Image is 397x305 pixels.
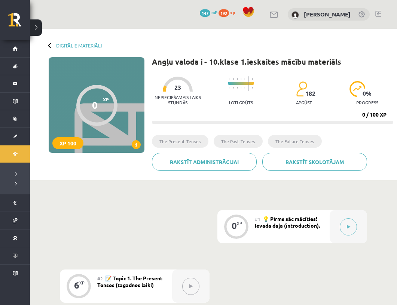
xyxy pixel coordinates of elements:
[244,87,245,89] img: icon-short-line-57e1e144782c952c97e751825c79c345078a6d821885a25fce030b3d8c18986b.svg
[229,87,230,89] img: icon-short-line-57e1e144782c952c97e751825c79c345078a6d821885a25fce030b3d8c18986b.svg
[252,78,253,80] img: icon-short-line-57e1e144782c952c97e751825c79c345078a6d821885a25fce030b3d8c18986b.svg
[237,221,242,225] div: XP
[200,9,217,15] a: 147 mP
[237,87,238,89] img: icon-short-line-57e1e144782c952c97e751825c79c345078a6d821885a25fce030b3d8c18986b.svg
[233,87,234,89] img: icon-short-line-57e1e144782c952c97e751825c79c345078a6d821885a25fce030b3d8c18986b.svg
[97,275,103,281] span: #2
[255,215,320,229] span: 💡 Pirms sāc mācīties! Ievada daļa (introduction).
[363,90,372,97] span: 0 %
[200,9,210,17] span: 147
[230,9,235,15] span: xp
[262,153,367,171] a: Rakstīt skolotājam
[79,281,85,285] div: XP
[356,100,378,105] p: progress
[174,84,181,91] span: 23
[248,76,249,91] img: icon-long-line-d9ea69661e0d244f92f715978eff75569469978d946b2353a9bb055b3ed8787d.svg
[291,11,299,19] img: Līga Strupka
[56,43,102,48] a: Digitālie materiāli
[152,57,341,66] h1: Angļu valoda i - 10.klase 1.ieskaites mācību materiāls
[92,99,98,111] div: 0
[229,78,230,80] img: icon-short-line-57e1e144782c952c97e751825c79c345078a6d821885a25fce030b3d8c18986b.svg
[237,78,238,80] img: icon-short-line-57e1e144782c952c97e751825c79c345078a6d821885a25fce030b3d8c18986b.svg
[152,153,257,171] a: Rakstīt administrācijai
[349,81,366,97] img: icon-progress-161ccf0a02000e728c5f80fcf4c31c7af3da0e1684b2b1d7c360e028c24a22f1.svg
[252,87,253,89] img: icon-short-line-57e1e144782c952c97e751825c79c345078a6d821885a25fce030b3d8c18986b.svg
[268,135,322,148] li: The Future Tenses
[152,135,208,148] li: The Present Tenses
[232,222,237,229] div: 0
[214,135,263,148] li: The Past Tenses
[211,9,217,15] span: mP
[219,9,239,15] a: 192 xp
[296,81,307,97] img: students-c634bb4e5e11cddfef0936a35e636f08e4e9abd3cc4e673bd6f9a4125e45ecb1.svg
[255,216,260,222] span: #1
[233,78,234,80] img: icon-short-line-57e1e144782c952c97e751825c79c345078a6d821885a25fce030b3d8c18986b.svg
[52,137,83,149] div: XP 100
[296,100,312,105] p: apgūst
[103,97,109,102] span: XP
[229,100,253,105] p: Ļoti grūts
[219,9,229,17] span: 192
[8,13,30,32] a: Rīgas 1. Tālmācības vidusskola
[244,78,245,80] img: icon-short-line-57e1e144782c952c97e751825c79c345078a6d821885a25fce030b3d8c18986b.svg
[97,275,162,288] span: 📝 Topic 1. The Present Tenses (tagadnes laiki)
[152,95,204,105] p: Nepieciešamais laiks stundās
[304,10,351,18] a: [PERSON_NAME]
[74,282,79,289] div: 6
[305,90,315,97] span: 182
